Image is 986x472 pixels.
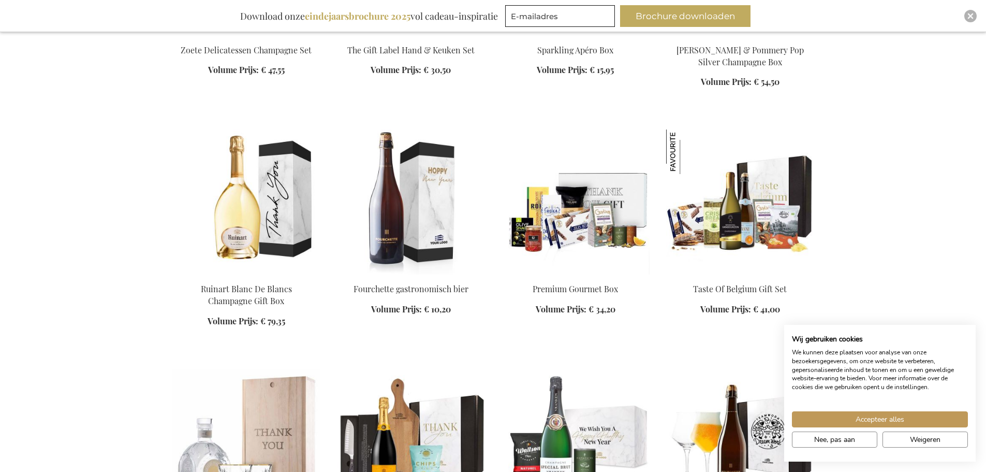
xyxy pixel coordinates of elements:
[754,76,779,87] span: € 54,50
[208,316,258,326] span: Volume Prijs:
[172,130,320,275] img: Ruinart Blanc De Blancs Champagne Gift Box
[590,64,614,75] span: € 15,95
[337,270,485,280] a: Fourchette beer 75 cl
[792,411,968,427] button: Accepteer alle cookies
[502,130,650,275] img: Premium Gourmet Box
[666,130,711,174] img: Taste Of Belgium Gift Set
[666,31,814,41] a: Sweet Delights & Pommery Pop Silver Champagne Box
[792,335,968,344] h2: Wij gebruiken cookies
[305,10,410,22] b: eindejaarsbrochure 2025
[537,45,613,55] a: Sparkling Apéro Box
[537,64,587,75] span: Volume Prijs:
[337,130,485,275] img: Fourchette beer 75 cl
[347,45,475,55] a: The Gift Label Hand & Keuken Set
[260,316,285,326] span: € 79,35
[505,5,618,30] form: marketing offers and promotions
[967,13,974,19] img: Close
[371,304,422,314] span: Volume Prijs:
[700,304,751,314] span: Volume Prijs:
[537,64,614,76] a: Volume Prijs: € 15,95
[536,304,586,314] span: Volume Prijs:
[502,270,650,280] a: Premium Gourmet Box
[536,304,615,316] a: Volume Prijs: € 34,20
[856,414,904,425] span: Accepteer alles
[792,432,877,448] button: Pas cookie voorkeuren aan
[236,5,503,27] div: Download onze vol cadeau-inspiratie
[371,64,451,76] a: Volume Prijs: € 30,50
[666,270,814,280] a: Taste Of Belgium Gift Set Taste Of Belgium Gift Set
[208,64,285,76] a: Volume Prijs: € 47,55
[620,5,750,27] button: Brochure downloaden
[371,64,421,75] span: Volume Prijs:
[700,304,780,316] a: Volume Prijs: € 41,00
[693,283,787,294] a: Taste Of Belgium Gift Set
[201,283,292,306] a: Ruinart Blanc De Blancs Champagne Gift Box
[371,304,451,316] a: Volume Prijs: € 10,20
[181,45,312,55] a: Zoete Delicatessen Champagne Set
[208,64,259,75] span: Volume Prijs:
[502,31,650,41] a: Sparkling Apero Box
[208,316,285,327] a: Volume Prijs: € 79,35
[533,283,618,294] a: Premium Gourmet Box
[753,304,780,314] span: € 41,00
[964,10,977,22] div: Close
[701,76,779,88] a: Volume Prijs: € 54,50
[424,304,451,314] span: € 10,20
[814,434,855,445] span: Nee, pas aan
[910,434,940,445] span: Weigeren
[423,64,451,75] span: € 30,50
[666,130,814,275] img: Taste Of Belgium Gift Set
[172,31,320,41] a: Sweet Delights Champagne Set
[261,64,285,75] span: € 47,55
[505,5,615,27] input: E-mailadres
[337,31,485,41] a: The Gift Label Hand & Kitchen Set
[588,304,615,314] span: € 34,20
[354,283,468,294] a: Fourchette gastronomisch bier
[676,45,804,67] a: [PERSON_NAME] & Pommery Pop Silver Champagne Box
[882,432,968,448] button: Alle cookies weigeren
[792,348,968,392] p: We kunnen deze plaatsen voor analyse van onze bezoekersgegevens, om onze website te verbeteren, g...
[172,270,320,280] a: Ruinart Blanc De Blancs Champagne Gift Box
[701,76,752,87] span: Volume Prijs:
